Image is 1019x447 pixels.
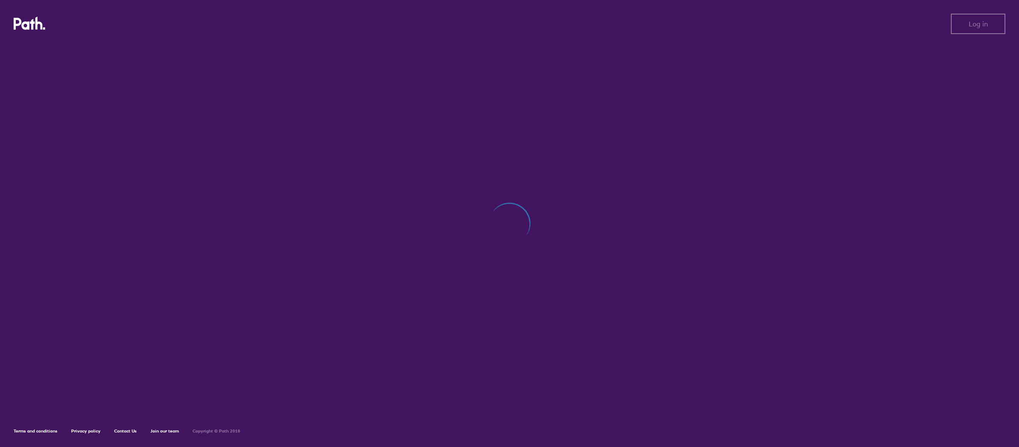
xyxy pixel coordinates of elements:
button: Log in [951,14,1005,34]
a: Privacy policy [71,428,101,434]
a: Terms and conditions [14,428,58,434]
h6: Copyright © Path 2018 [193,429,240,434]
a: Contact Us [114,428,137,434]
a: Join our team [150,428,179,434]
span: Log in [969,20,988,28]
